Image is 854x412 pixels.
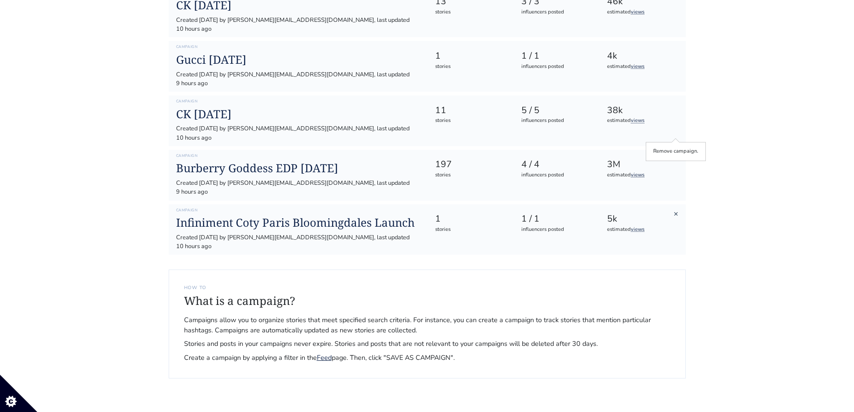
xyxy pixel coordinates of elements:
a: views [631,117,644,124]
h6: How to [184,285,670,290]
div: stories [435,63,505,71]
div: 11 [435,104,505,117]
div: estimated [607,171,676,179]
div: influencers posted [521,226,591,234]
div: estimated [607,63,676,71]
div: 3M [607,158,676,171]
div: Created [DATE] by [PERSON_NAME][EMAIL_ADDRESS][DOMAIN_NAME], last updated 9 hours ago [176,70,420,88]
span: Campaigns allow you to organize stories that meet specified search criteria. For instance, you ca... [184,315,670,335]
div: stories [435,226,505,234]
div: Created [DATE] by [PERSON_NAME][EMAIL_ADDRESS][DOMAIN_NAME], last updated 10 hours ago [176,16,420,34]
a: Burberry Goddess EDP [DATE] [176,162,420,175]
div: 4k [607,49,676,63]
a: Infiniment Coty Paris Bloomingdales Launch [176,216,420,230]
div: 1 [435,212,505,226]
div: stories [435,8,505,16]
a: views [631,8,644,15]
div: influencers posted [521,117,591,125]
div: 1 / 1 [521,212,591,226]
div: 1 [435,49,505,63]
h6: Campaign [176,208,420,213]
div: stories [435,171,505,179]
div: estimated [607,8,676,16]
div: 197 [435,158,505,171]
a: views [631,171,644,178]
h4: What is a campaign? [184,294,670,308]
div: influencers posted [521,63,591,71]
div: 5k [607,212,676,226]
a: Gucci [DATE] [176,53,420,67]
div: 1 / 1 [521,49,591,63]
div: 4 / 4 [521,158,591,171]
div: stories [435,117,505,125]
span: Create a campaign by applying a filter in the page. Then, click "SAVE AS CAMPAIGN". [184,353,670,363]
div: 38k [607,104,676,117]
div: Created [DATE] by [PERSON_NAME][EMAIL_ADDRESS][DOMAIN_NAME], last updated 10 hours ago [176,124,420,142]
div: Created [DATE] by [PERSON_NAME][EMAIL_ADDRESS][DOMAIN_NAME], last updated 10 hours ago [176,233,420,251]
span: Stories and posts in your campaigns never expire. Stories and posts that are not relevant to your... [184,339,670,349]
div: influencers posted [521,171,591,179]
div: Created [DATE] by [PERSON_NAME][EMAIL_ADDRESS][DOMAIN_NAME], last updated 9 hours ago [176,179,420,196]
a: views [631,226,644,233]
h6: Campaign [176,45,420,49]
a: views [631,63,644,70]
div: 5 / 5 [521,104,591,117]
a: × [674,209,678,219]
h6: Campaign [176,99,420,104]
a: CK [DATE] [176,108,420,121]
div: Remove campaign. [648,144,704,159]
a: Feed [317,353,332,362]
h6: Campaign [176,154,420,158]
div: estimated [607,226,676,234]
div: influencers posted [521,8,591,16]
div: estimated [607,117,676,125]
